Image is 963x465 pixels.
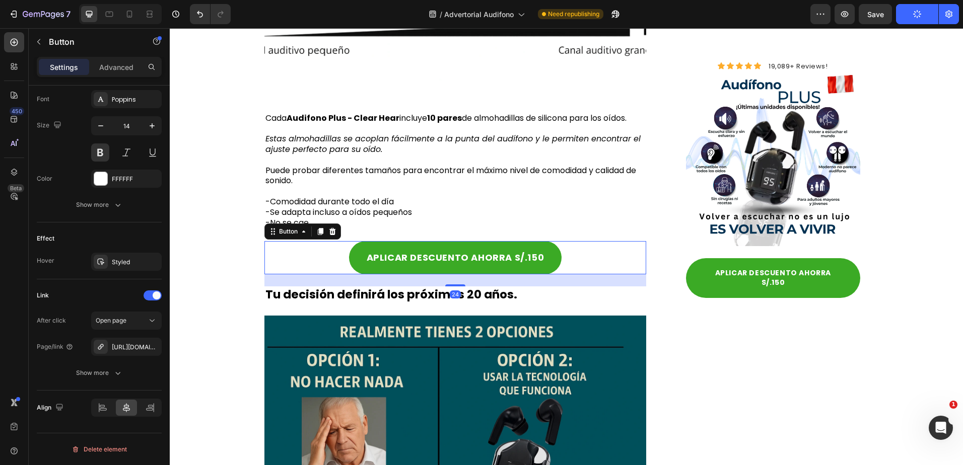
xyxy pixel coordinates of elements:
div: [URL][DOMAIN_NAME] [112,343,159,352]
span: Need republishing [548,10,599,19]
button: Show more [37,364,162,382]
div: Undo/Redo [190,4,231,24]
button: Show more [37,196,162,214]
div: Poppins [112,95,159,104]
button: Delete element [37,441,162,457]
button: Open page [91,312,162,330]
p: APLICAR DESCUENTO AHORRA S/.150 [534,240,672,260]
p: Tu decisión definirá los próximos 20 años. [96,259,476,274]
span: Save [867,10,884,19]
div: 450 [10,107,24,115]
a: APLICAR DESCUENTO AHORRA S/.150 [516,230,690,270]
div: Styled [112,258,159,267]
strong: 10 pares [257,84,292,96]
div: Hover [37,256,54,265]
p: 7 [66,8,71,20]
div: Show more [76,200,123,210]
iframe: Design area [170,28,963,465]
div: Color [37,174,52,183]
div: Effect [37,234,54,243]
div: Align [37,401,65,415]
div: Size [37,119,63,132]
div: Page/link [37,342,74,351]
div: 24 [280,262,291,270]
p: -Comodidad durante todo el día -Se adapta incluso a oídos pequeños -No se cae [96,169,476,200]
div: Button [107,199,130,208]
i: Estas almohadillas se acoplan fácilmente a la punta del audífono y le permiten encontrar el ajust... [96,105,471,127]
img: gempages_581416099543778222-062430d6-07fe-476c-9ea3-8c4f701490f4.svg [516,44,690,218]
button: Save [859,4,892,24]
p: Button [49,36,134,48]
p: APLICAR DESCUENTO AHORRA S/.150 [197,223,375,236]
div: Show more [76,368,123,378]
p: Advanced [99,62,133,72]
div: Font [37,95,49,104]
p: Puede probar diferentes tamaños para encontrar el máximo nivel de comodidad y calidad de sonido. [96,137,476,159]
span: Advertorial Audifono [444,9,514,20]
div: Beta [8,184,24,192]
div: Delete element [72,443,127,455]
span: 19,089+ Reviews! [599,33,658,43]
div: After click [37,316,66,325]
button: 7 [4,4,75,24]
iframe: Intercom live chat [929,416,953,440]
div: Link [37,291,49,300]
a: APLICAR DESCUENTO AHORRA S/.150 [179,213,392,246]
span: 1 [949,401,957,409]
span: Open page [96,317,126,324]
span: / [440,9,442,20]
p: Settings [50,62,78,72]
div: FFFFFF [112,175,159,184]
